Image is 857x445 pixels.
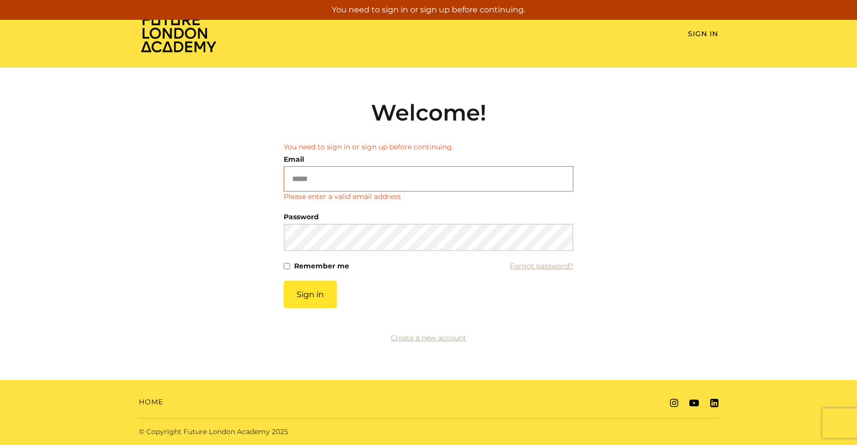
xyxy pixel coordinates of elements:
[284,281,337,308] button: Sign in
[131,427,428,437] div: © Copyright Future London Academy 2025
[294,259,349,273] label: Remember me
[139,397,163,407] a: Home
[4,4,853,16] p: You need to sign in or sign up before continuing.
[284,152,304,166] label: Email
[284,142,573,152] li: You need to sign in or sign up before continuing.
[391,333,466,342] a: Create a new account
[510,259,573,273] a: Forgot password?
[688,29,718,38] a: Sign In
[139,13,218,53] img: Home Page
[284,210,319,224] label: Password
[284,191,401,202] p: Please enter a valid email address
[284,99,573,126] h2: Welcome!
